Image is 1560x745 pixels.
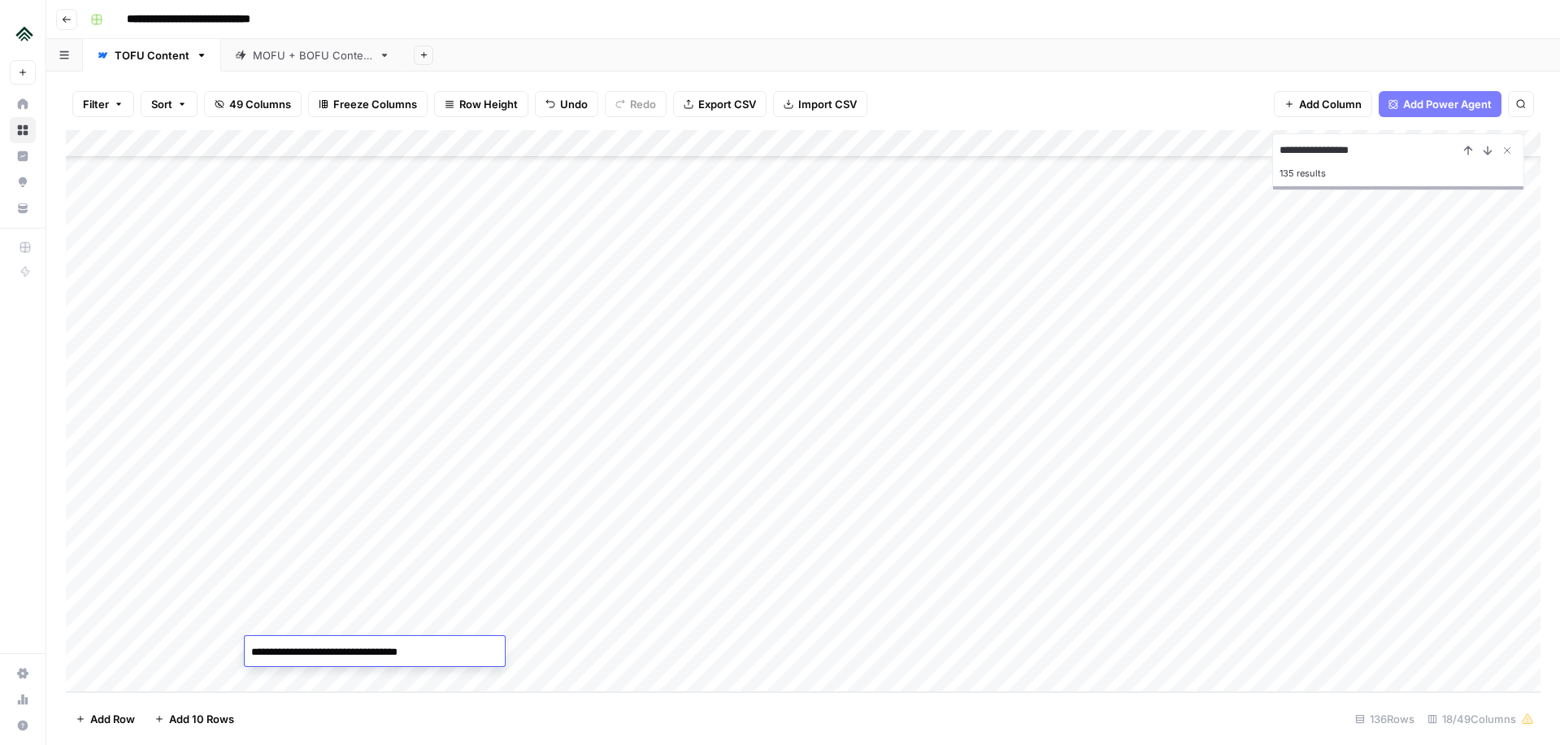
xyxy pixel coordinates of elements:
button: Add Column [1274,91,1372,117]
span: Import CSV [798,96,857,112]
div: 18/49 Columns [1421,706,1540,732]
span: Add Row [90,711,135,727]
span: Sort [151,96,172,112]
button: Undo [535,91,598,117]
span: Undo [560,96,588,112]
button: Previous Result [1458,141,1478,160]
img: Uplisting Logo [10,19,39,48]
a: TOFU Content [83,39,221,72]
a: Home [10,91,36,117]
a: Opportunities [10,169,36,195]
span: Add 10 Rows [169,711,234,727]
a: Settings [10,660,36,686]
button: Add Power Agent [1379,91,1501,117]
span: 49 Columns [229,96,291,112]
div: 135 results [1280,163,1517,183]
span: Add Power Agent [1403,96,1492,112]
button: 49 Columns [204,91,302,117]
a: Insights [10,143,36,169]
div: MOFU + BOFU Content [253,47,372,63]
button: Workspace: Uplisting [10,13,36,54]
a: MOFU + BOFU Content [221,39,404,72]
button: Add 10 Rows [145,706,244,732]
button: Filter [72,91,134,117]
button: Freeze Columns [308,91,428,117]
button: Import CSV [773,91,867,117]
span: Row Height [459,96,518,112]
a: Your Data [10,195,36,221]
button: Close Search [1497,141,1517,160]
div: 136 Rows [1349,706,1421,732]
button: Help + Support [10,712,36,738]
div: TOFU Content [115,47,189,63]
span: Filter [83,96,109,112]
button: Next Result [1478,141,1497,160]
a: Browse [10,117,36,143]
button: Add Row [66,706,145,732]
span: Export CSV [698,96,756,112]
button: Redo [605,91,667,117]
a: Usage [10,686,36,712]
span: Freeze Columns [333,96,417,112]
button: Row Height [434,91,528,117]
button: Sort [141,91,198,117]
button: Export CSV [673,91,767,117]
span: Redo [630,96,656,112]
span: Add Column [1299,96,1362,112]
